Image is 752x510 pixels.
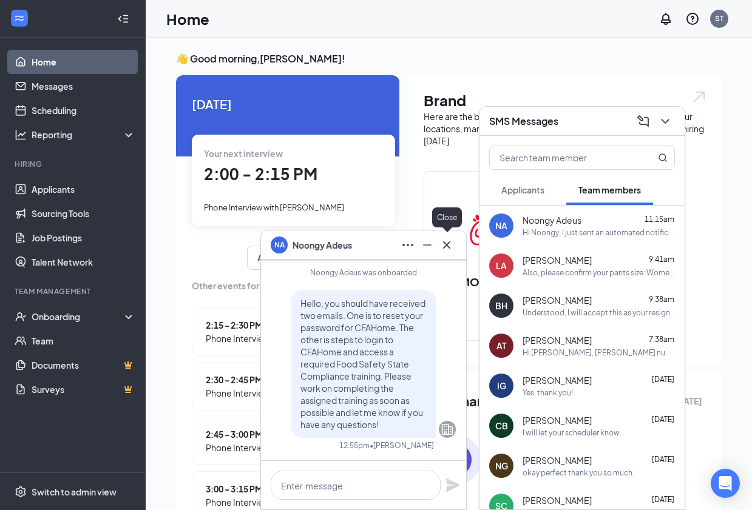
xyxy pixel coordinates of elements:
span: 3:00 - 3:15 PM [206,482,358,495]
svg: WorkstreamLogo [13,12,25,24]
span: [DATE] [652,455,674,464]
span: 2:45 - 3:00 PM [206,428,358,441]
span: Phone Interview with [PERSON_NAME] [206,495,358,509]
div: CB [495,420,508,432]
h1: Home [166,8,209,29]
span: Phone Interview with [PERSON_NAME] [206,386,358,400]
div: Also, please confirm your pants size: Women's waist options: size 0 through size 26+ they go up i... [523,267,675,278]
div: Yes, thank you! [523,388,573,398]
div: I will let your scheduler know. [523,428,622,438]
svg: Settings [15,486,27,498]
div: Understood, I will accept this as your resignation from the position offered at [DEMOGRAPHIC_DATA... [523,307,675,318]
button: ChevronDown [655,112,675,131]
button: Ellipses [398,235,418,255]
span: Phone Interview with [PERSON_NAME] [206,332,358,345]
span: 11:15am [645,215,674,224]
h1: Brand [424,90,707,110]
button: Add availability [247,246,328,270]
span: [PERSON_NAME] [523,454,592,466]
span: 9:41am [649,255,674,264]
span: 7:38am [649,335,674,344]
span: 2:15 - 2:30 PM [206,318,358,332]
span: Other events for [DATE] [192,279,384,292]
span: Noongy Adeus [293,238,352,252]
div: NA [495,220,507,232]
svg: MagnifyingGlass [658,153,668,163]
a: DocumentsCrown [32,353,135,377]
span: [PERSON_NAME] [523,414,592,426]
div: Hi [PERSON_NAME], [PERSON_NAME] number can be found under the "staff" tab on Hotschedules. [523,347,675,358]
span: [PERSON_NAME] [523,334,592,346]
button: Cross [437,235,456,255]
span: [DATE] [192,95,384,113]
a: Applicants [32,177,135,201]
div: Switch to admin view [32,486,117,498]
a: Job Postings [32,226,135,250]
svg: Cross [439,238,454,252]
div: Close [432,207,462,227]
a: Sourcing Tools [32,201,135,226]
div: 12:55pm [339,440,370,451]
svg: Notifications [659,12,673,26]
button: Minimize [418,235,437,255]
input: Search team member [490,146,634,169]
span: Phone Interview with [PERSON_NAME] [206,441,358,454]
svg: UserCheck [15,310,27,323]
a: SurveysCrown [32,377,135,401]
span: [PERSON_NAME] [523,374,592,386]
svg: ChevronDown [658,114,672,129]
div: LA [496,260,507,272]
span: Applicants [501,184,544,195]
div: Open Intercom Messenger [711,469,740,498]
svg: Ellipses [401,238,415,252]
span: Phone Interview with [PERSON_NAME] [204,203,344,212]
svg: Minimize [420,238,435,252]
span: [DATE] [652,495,674,504]
span: Hello, you should have received two emails. One is to reset your password for CFAHome. The other ... [300,298,425,430]
div: ST [715,13,723,24]
div: Here are the brands under this account. Click into a brand to see your locations, managers, job p... [424,110,707,147]
span: [PERSON_NAME] [523,294,592,306]
span: Team members [578,184,641,195]
div: Hiring [15,159,133,169]
svg: QuestionInfo [685,12,700,26]
img: Chick-fil-A [470,192,547,269]
svg: Company [440,422,455,437]
div: IG [497,380,506,392]
span: 2:00 - 2:15 PM [204,164,317,184]
a: Messages [32,74,135,98]
span: Noongy Adeus [523,214,581,226]
span: 2:30 - 2:45 PM [206,373,358,386]
div: okay perfect thank you so much. [523,468,634,478]
svg: Analysis [15,129,27,141]
span: • [PERSON_NAME] [370,440,434,451]
div: BH [495,300,507,312]
span: [PERSON_NAME] [523,254,592,266]
div: Hi Noongy, I just sent an automated notification based on what was present for me in the Form I-9... [523,227,675,238]
span: Your next interview [204,148,283,159]
div: Noongy Adeus was onboarded [271,267,456,278]
div: AT [496,340,506,352]
span: [DATE] [652,415,674,424]
img: open.6027fd2a22e1237b5b06.svg [691,90,707,104]
h3: SMS Messages [489,115,558,128]
svg: Collapse [117,13,129,25]
a: Team [32,329,135,353]
span: [PERSON_NAME] [523,494,592,506]
span: [DATE] [652,375,674,384]
svg: Plane [445,478,460,492]
svg: ComposeMessage [636,114,651,129]
div: NG [495,460,508,472]
div: Team Management [15,286,133,297]
div: Reporting [32,129,136,141]
a: Home [32,50,135,74]
h3: 👋 Good morning, [PERSON_NAME] ! [176,52,722,65]
div: Onboarding [32,310,125,323]
a: Talent Network [32,250,135,274]
a: Scheduling [32,98,135,122]
span: 9:38am [649,295,674,304]
button: ComposeMessage [634,112,653,131]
